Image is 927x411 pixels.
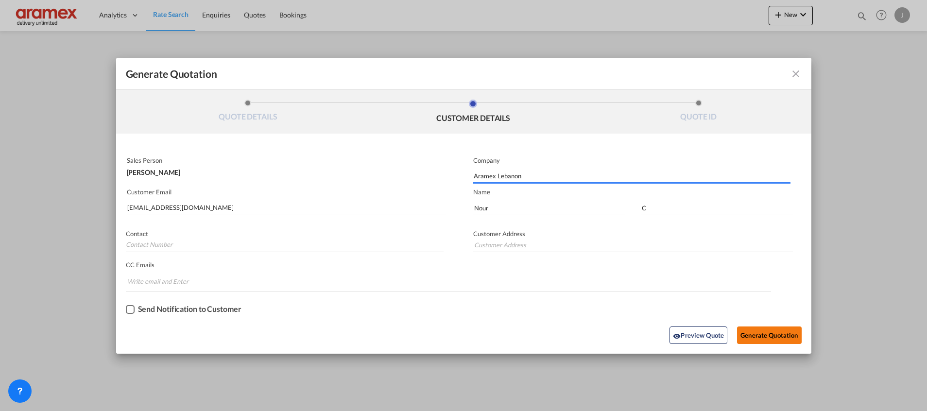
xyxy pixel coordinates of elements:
div: [PERSON_NAME] [127,164,443,176]
input: Customer Address [473,238,793,252]
md-dialog: Generate QuotationQUOTE ... [116,58,811,354]
span: Generate Quotation [126,68,217,80]
input: First Name [473,201,625,215]
span: Customer Address [473,230,525,238]
input: Chips input. [127,274,200,289]
input: Search by Customer Name/Email Id/Company [127,201,446,215]
p: Contact [126,230,444,238]
p: Name [473,188,811,196]
p: Company [473,156,790,164]
md-icon: icon-close fg-AAA8AD cursor m-0 [790,68,802,80]
div: Send Notification to Customer [138,305,241,313]
input: Company Name [474,169,790,184]
input: Last Name [641,201,793,215]
button: icon-eyePreview Quote [669,326,727,344]
p: Customer Email [127,188,446,196]
button: Generate Quotation [737,326,801,344]
md-icon: icon-eye [673,332,681,340]
md-checkbox: Checkbox No Ink [126,305,241,314]
li: CUSTOMER DETAILS [360,100,586,126]
li: QUOTE ID [586,100,811,126]
md-chips-wrap: Chips container. Enter the text area, then type text, and press enter to add a chip. [126,273,772,291]
p: Sales Person [127,156,443,164]
li: QUOTE DETAILS [136,100,361,126]
p: CC Emails [126,261,772,269]
input: Contact Number [126,238,444,252]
